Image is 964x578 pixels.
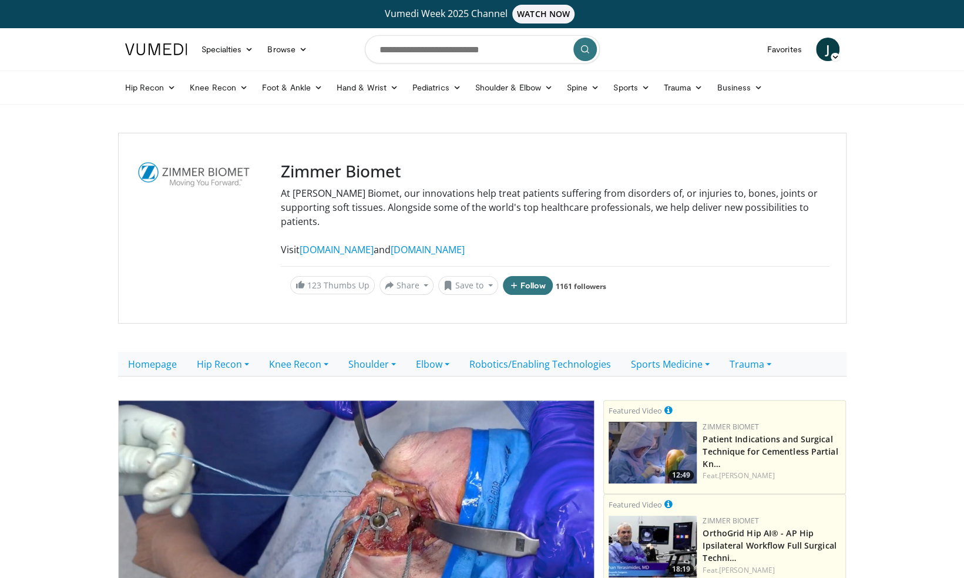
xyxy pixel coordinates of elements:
a: Shoulder [338,352,406,377]
a: Favorites [760,38,809,61]
a: Robotics/Enabling Technologies [459,352,621,377]
a: Hand & Wrist [330,76,405,99]
a: J [816,38,839,61]
img: 2c28c705-9b27-4f8d-ae69-2594b16edd0d.150x105_q85_crop-smart_upscale.jpg [609,422,697,483]
a: Business [710,76,770,99]
a: Shoulder & Elbow [468,76,560,99]
a: Knee Recon [183,76,255,99]
a: [PERSON_NAME] [719,471,775,480]
a: Trauma [720,352,781,377]
a: Zimmer Biomet [703,516,759,526]
a: [PERSON_NAME] [719,565,775,575]
a: Zimmer Biomet [703,422,759,432]
a: Specialties [194,38,261,61]
a: Knee Recon [259,352,338,377]
div: At [PERSON_NAME] Biomet, our innovations help treat patients suffering from disorders of, or inju... [281,186,829,257]
a: Hip Recon [118,76,183,99]
a: OrthoGrid Hip AI® - AP Hip Ipsilateral Workflow Full Surgical Techni… [703,527,836,563]
a: [DOMAIN_NAME] [391,243,465,256]
a: Elbow [406,352,459,377]
a: Hip Recon [187,352,259,377]
small: Featured Video [609,405,662,416]
button: Save to [438,276,498,295]
small: Featured Video [609,499,662,510]
a: Homepage [118,352,187,377]
span: WATCH NOW [512,5,575,23]
a: Vumedi Week 2025 ChannelWATCH NOW [127,5,838,23]
div: Feat. [703,471,841,481]
a: Browse [260,38,314,61]
a: Pediatrics [405,76,468,99]
button: Follow [503,276,553,295]
a: Trauma [657,76,710,99]
a: Patient Indications and Surgical Technique for Cementless Partial Kn… [703,433,838,469]
img: VuMedi Logo [125,43,187,55]
h3: Zimmer Biomet [281,162,829,182]
a: Spine [560,76,606,99]
input: Search topics, interventions [365,35,600,63]
a: 18:19 [609,516,697,577]
span: 123 [307,280,321,291]
span: 18:19 [669,564,694,574]
img: 503c3a3d-ad76-4115-a5ba-16c0230cde33.150x105_q85_crop-smart_upscale.jpg [609,516,697,577]
a: [DOMAIN_NAME] [300,243,374,256]
a: Foot & Ankle [255,76,330,99]
a: 1161 followers [556,281,606,291]
span: 12:49 [669,470,694,480]
div: Feat. [703,565,841,576]
a: Sports [606,76,657,99]
a: Sports Medicine [621,352,720,377]
button: Share [379,276,434,295]
a: 12:49 [609,422,697,483]
a: 123 Thumbs Up [290,276,375,294]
